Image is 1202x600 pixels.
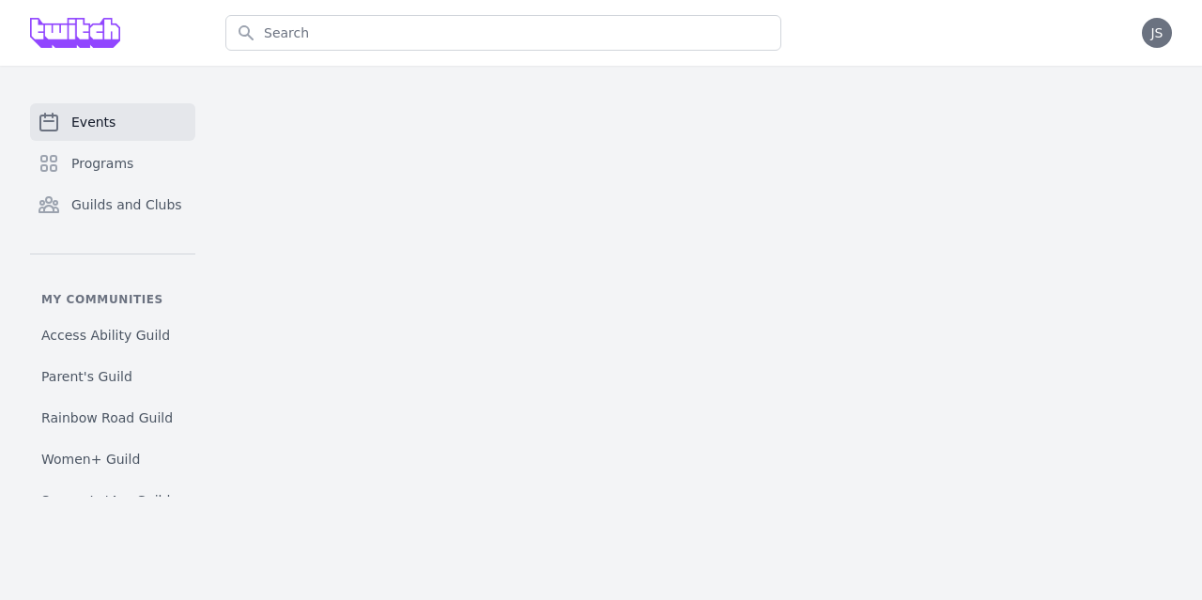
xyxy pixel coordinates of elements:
span: Somos LatAm Guild [41,491,170,510]
span: JS [1150,26,1163,39]
p: My communities [30,292,195,307]
a: Guilds and Clubs [30,186,195,223]
a: Rainbow Road Guild [30,401,195,435]
input: Search [225,15,781,51]
span: Parent's Guild [41,367,132,386]
a: Access Ability Guild [30,318,195,352]
a: Women+ Guild [30,442,195,476]
img: Grove [30,18,120,48]
span: Women+ Guild [41,450,140,469]
span: Access Ability Guild [41,326,170,345]
a: Events [30,103,195,141]
a: Somos LatAm Guild [30,484,195,517]
a: Programs [30,145,195,182]
a: Parent's Guild [30,360,195,393]
span: Guilds and Clubs [71,195,182,214]
span: Events [71,113,116,131]
span: Programs [71,154,133,173]
button: JS [1142,18,1172,48]
span: Rainbow Road Guild [41,408,173,427]
nav: Sidebar [30,103,195,497]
